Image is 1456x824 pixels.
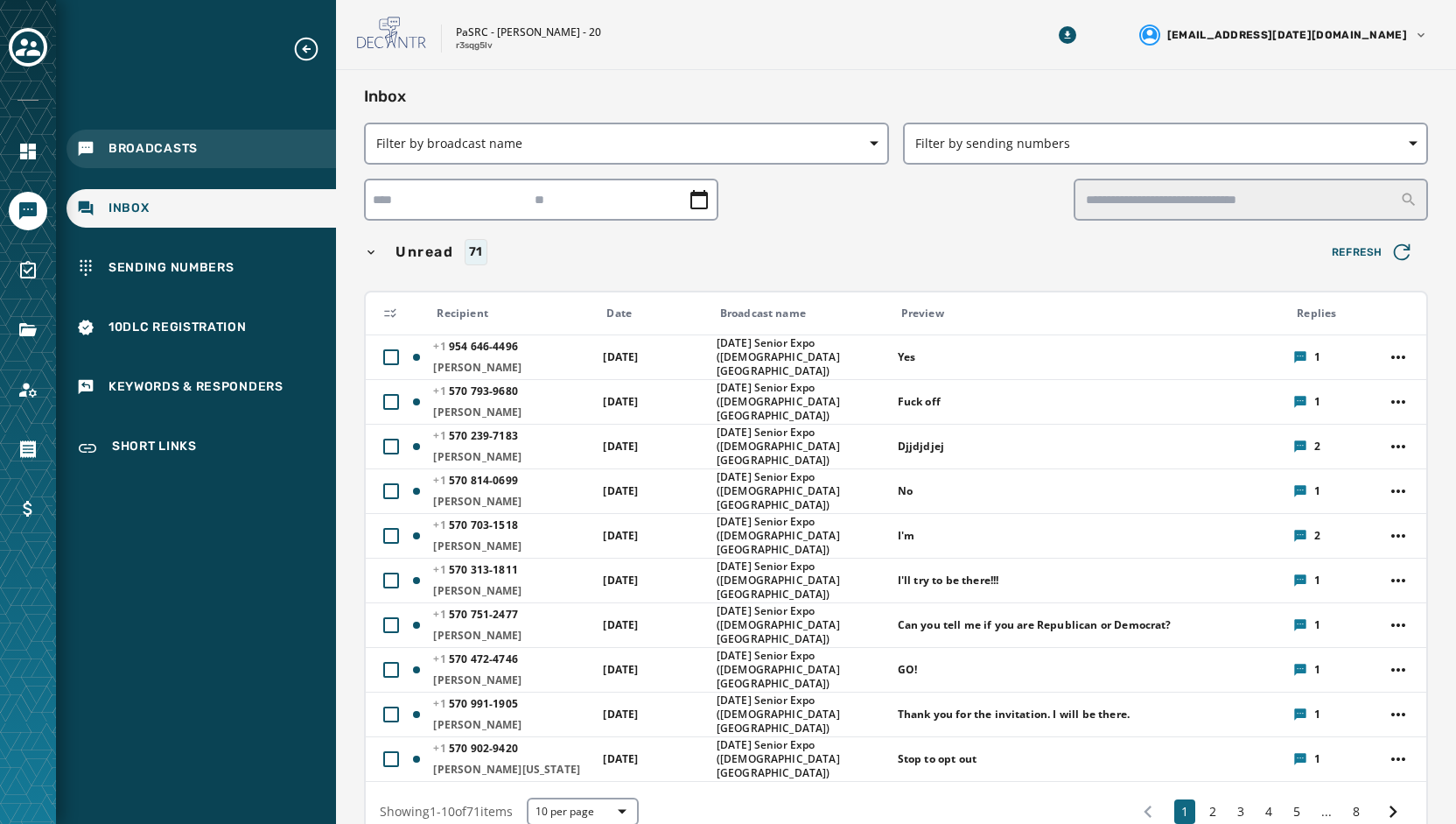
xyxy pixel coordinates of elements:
[433,384,449,398] span: +1
[898,440,1283,454] span: Djjdjdjej
[433,405,591,419] span: [PERSON_NAME]
[66,308,336,347] a: Navigate to 10DLC Registration
[898,708,1283,722] span: Thank you for the invitation. I will be there.
[901,306,1283,320] div: Preview
[717,470,886,512] span: [DATE] Senior Expo ([DEMOGRAPHIC_DATA][GEOGRAPHIC_DATA])
[1314,529,1320,543] span: 2
[717,426,886,468] span: [DATE] Senior Expo ([DEMOGRAPHIC_DATA][GEOGRAPHIC_DATA])
[717,694,886,736] span: [DATE] Senior Expo ([DEMOGRAPHIC_DATA][GEOGRAPHIC_DATA])
[1230,799,1251,824] button: 3
[915,135,1416,152] span: Filter by sending numbers
[717,649,886,691] span: [DATE] Senior Expo ([DEMOGRAPHIC_DATA][GEOGRAPHIC_DATA])
[1314,440,1320,454] span: 2
[364,123,889,165] button: Filter by broadcast name
[456,39,493,53] p: r3sqg5lv
[66,368,336,406] a: Navigate to Keywords & Responders
[433,741,449,756] span: +1
[898,350,1283,364] span: Yes
[433,629,591,643] span: [PERSON_NAME]
[108,140,198,158] span: Broadcasts
[433,607,449,622] span: +1
[437,306,591,320] div: Recipient
[9,370,47,409] a: Navigate to Account
[603,349,638,364] span: [DATE]
[364,84,1428,109] h2: Inbox
[1174,799,1195,824] button: 1
[717,336,886,378] span: [DATE] Senior Expo ([DEMOGRAPHIC_DATA][GEOGRAPHIC_DATA])
[1314,752,1320,766] span: 1
[392,242,458,263] span: Unread
[108,200,150,217] span: Inbox
[1318,235,1428,270] button: Refresh
[433,339,449,354] span: +1
[603,528,638,543] span: [DATE]
[898,574,1283,588] span: I'll try to be there!!!
[433,339,517,354] span: 954 646 - 4496
[66,249,336,287] a: Navigate to Sending Numbers
[898,752,1283,766] span: Stop to opt out
[433,741,517,756] span: 570 902 - 9420
[717,381,886,423] span: [DATE] Senior Expo ([DEMOGRAPHIC_DATA][GEOGRAPHIC_DATA])
[380,803,513,820] span: Showing 1 - 10 of 71 items
[1052,19,1083,51] button: Download Menu
[433,673,591,687] span: [PERSON_NAME]
[1297,306,1372,320] div: Replies
[376,135,877,152] span: Filter by broadcast name
[108,378,283,396] span: Keywords & Responders
[1314,484,1320,498] span: 1
[433,562,449,577] span: +1
[717,515,886,557] span: [DATE] Senior Expo ([DEMOGRAPHIC_DATA][GEOGRAPHIC_DATA])
[535,805,630,819] span: 10 per page
[66,130,336,168] a: Navigate to Broadcasts
[606,306,704,320] div: Date
[433,696,517,711] span: 570 991 - 1905
[433,651,449,666] span: +1
[465,239,487,265] div: 71
[433,718,591,732] span: [PERSON_NAME]
[9,311,47,349] a: Navigate to Files
[433,518,449,532] span: +1
[603,662,638,677] span: [DATE]
[1314,663,1320,677] span: 1
[433,607,517,622] span: 570 751 - 2477
[433,696,449,711] span: +1
[433,539,591,553] span: [PERSON_NAME]
[603,573,638,588] span: [DATE]
[717,560,886,602] span: [DATE] Senior Expo ([DEMOGRAPHIC_DATA][GEOGRAPHIC_DATA])
[9,192,47,230] a: Navigate to Messaging
[903,123,1428,165] button: Filter by sending numbers
[433,473,449,488] span: +1
[433,361,591,375] span: [PERSON_NAME]
[603,707,638,722] span: [DATE]
[720,306,886,320] div: Broadcast name
[433,584,591,598] span: [PERSON_NAME]
[603,439,638,454] span: [DATE]
[603,394,638,409] span: [DATE]
[433,428,449,443] span: +1
[1314,803,1339,820] span: ...
[1314,350,1320,364] span: 1
[433,651,517,666] span: 570 472 - 4746
[433,495,591,509] span: [PERSON_NAME]
[898,484,1283,498] span: No
[364,239,1311,265] button: Unread71
[898,618,1283,632] span: Can you tell me if you are Republican or Democrat?
[9,132,47,171] a: Navigate to Home
[9,251,47,290] a: Navigate to Surveys
[717,738,886,780] span: [DATE] Senior Expo ([DEMOGRAPHIC_DATA][GEOGRAPHIC_DATA])
[433,384,517,398] span: 570 793 - 9680
[433,562,517,577] span: 570 313 - 1811
[603,483,638,498] span: [DATE]
[292,35,334,63] button: Expand sub nav menu
[1258,799,1279,824] button: 4
[1314,618,1320,632] span: 1
[456,25,601,39] p: PaSRC - [PERSON_NAME] - 20
[433,428,517,443] span: 570 239 - 7183
[433,518,517,532] span: 570 703 - 1518
[433,450,591,464] span: [PERSON_NAME]
[898,395,1283,409] span: Fuck off
[1346,799,1367,824] button: 8
[9,28,47,67] button: Toggle account select drawer
[433,473,517,488] span: 570 814 - 0699
[1132,18,1435,53] button: User settings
